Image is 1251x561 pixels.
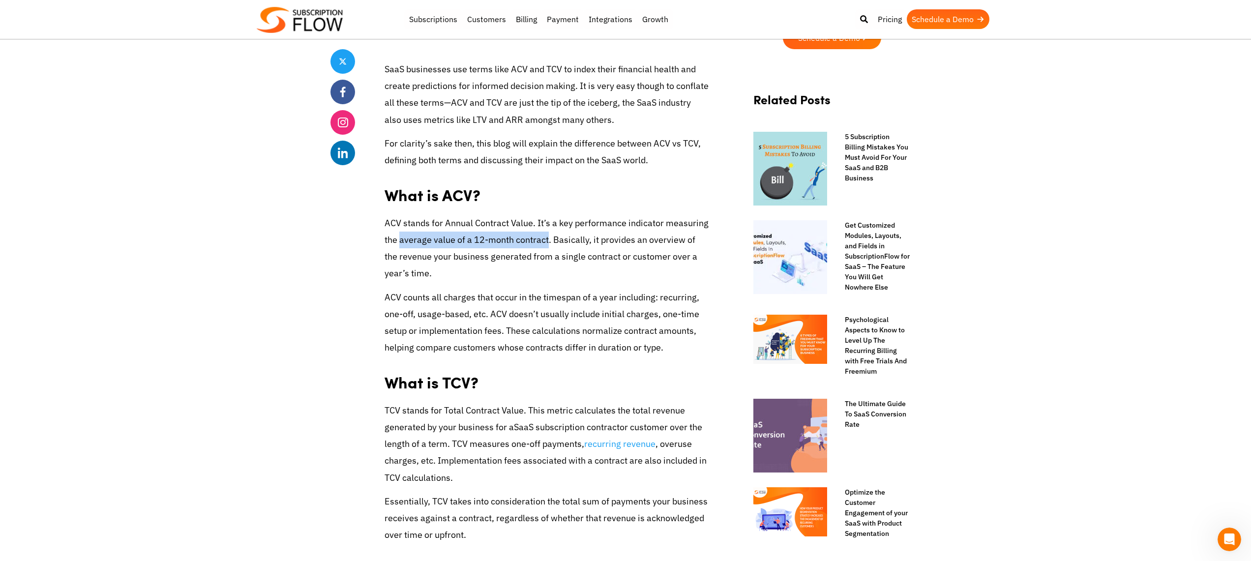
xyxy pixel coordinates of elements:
span: Schedule a Demo [798,34,860,42]
a: recurring revenue [584,438,655,449]
a: Subscriptions [404,9,462,29]
span: SaaS businesses use terms like ACV and TCV to index their financial health and create predictions... [385,63,709,125]
a: Pricing [873,9,907,29]
strong: What is TCV? [385,371,478,393]
a: Optimize the Customer Engagement of your SaaS with Product Segmentation [835,487,911,539]
img: saas-customized-modules-and-layouts [753,220,827,294]
span: ACV counts all charges that occur in the timespan of a year including: recurring, one-off, usage-... [385,292,699,354]
span: For clarity’s sake then, this blog will explain the difference between ACV vs TCV, defining both ... [385,138,701,166]
img: Product Segmentation [753,487,827,536]
span: TCV stands for Total Contract Value. This metric calculates the total revenue generated by your b... [385,405,685,433]
span: SaaS subscription contract [514,421,620,433]
a: 5 Subscription Billing Mistakes You Must Avoid For Your SaaS and B2B Business [835,132,911,183]
span: Essentially, TCV takes into consideration the total sum of payments your business receives agains... [385,496,708,540]
img: SaaS Conversion Rate [753,399,827,472]
span: or customer over the length of a term. TCV measures one-off payments, , overuse charges, etc. Imp... [385,421,707,483]
a: The Ultimate Guide To SaaS Conversion Rate [835,399,911,430]
img: Free-Subscription-Management-Software [753,315,827,364]
a: Get Customized Modules, Layouts, and Fields in SubscriptionFlow for SaaS – The Feature You Will G... [835,220,911,293]
h2: Related Posts [753,92,911,117]
a: Billing [511,9,542,29]
a: Growth [637,9,673,29]
iframe: Intercom live chat [1218,528,1241,551]
a: Schedule a Demo [907,9,989,29]
img: Subscription-Billing-Mistakes [753,132,827,206]
a: Customers [462,9,511,29]
a: Payment [542,9,584,29]
a: Psychological Aspects to Know to Level Up The Recurring Billing with Free Trials And Freemium [835,315,911,377]
strong: What is ACV? [385,183,480,206]
img: Subscriptionflow [257,7,343,33]
span: ACV stands for Annual Contract Value. It’s a key performance indicator measuring the average valu... [385,217,709,279]
a: Integrations [584,9,637,29]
